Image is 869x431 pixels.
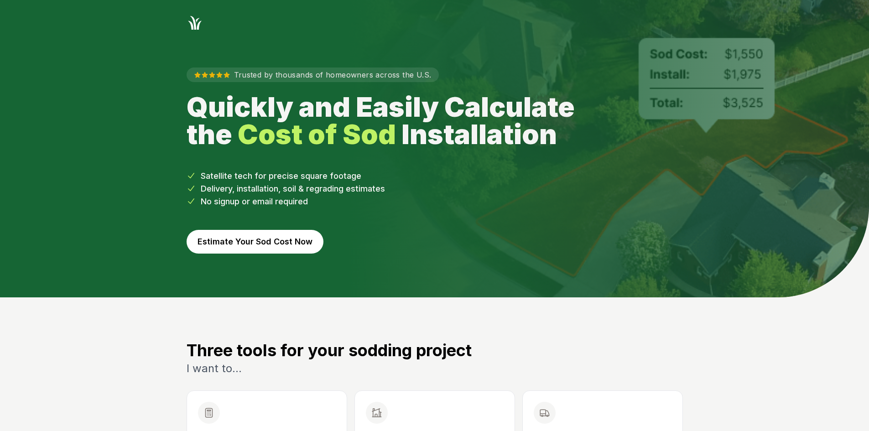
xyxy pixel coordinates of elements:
[238,118,396,151] strong: Cost of Sod
[187,182,683,195] li: Delivery, installation, soil & regrading
[187,230,323,254] button: Estimate Your Sod Cost Now
[346,184,385,193] span: estimates
[187,341,683,359] h3: Three tools for your sodding project
[187,170,683,182] li: Satellite tech for precise square footage
[187,68,439,82] p: Trusted by thousands of homeowners across the U.S.
[187,93,595,148] h1: Quickly and Easily Calculate the Installation
[187,195,683,208] li: No signup or email required
[187,361,683,376] p: I want to...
